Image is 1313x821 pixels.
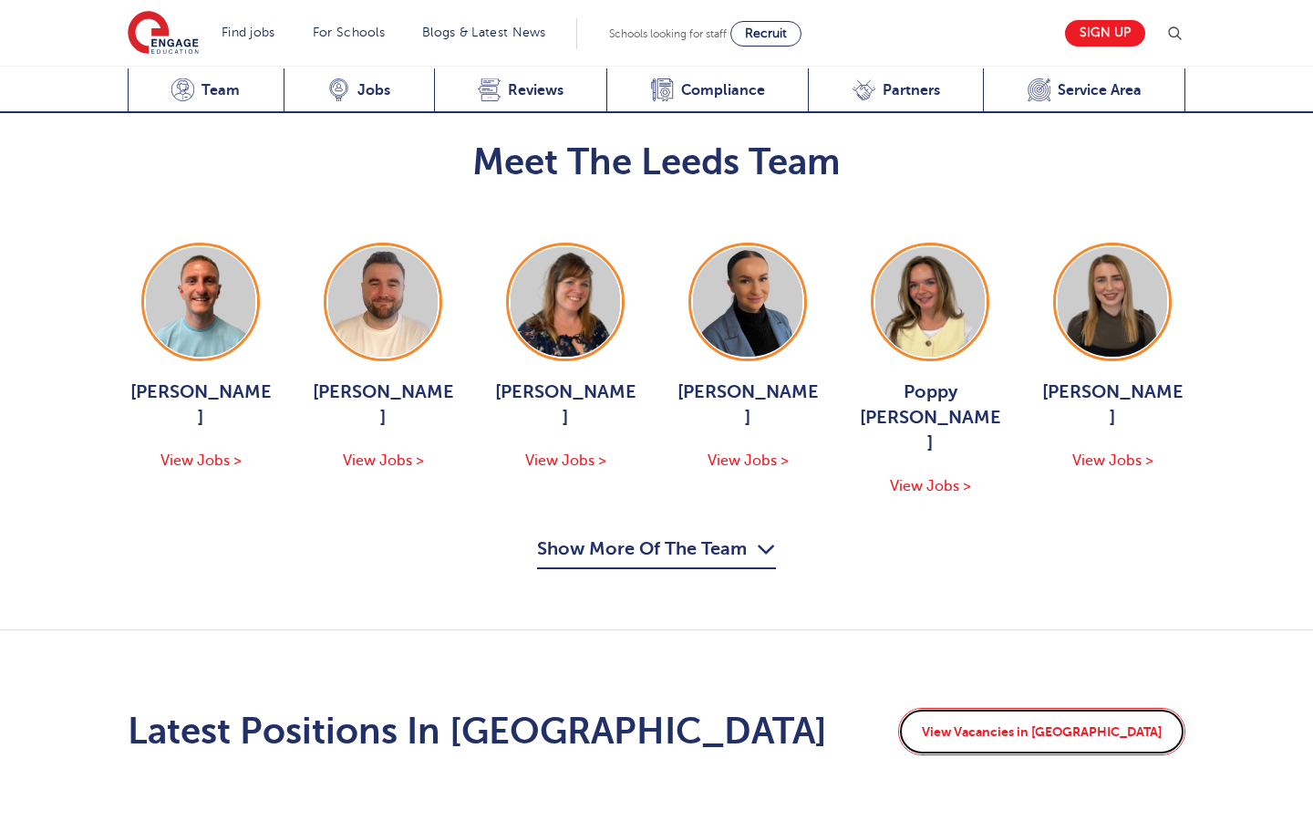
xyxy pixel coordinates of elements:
[1065,20,1145,47] a: Sign up
[708,452,789,469] span: View Jobs >
[1058,81,1142,99] span: Service Area
[693,247,802,357] img: Holly Johnson
[983,68,1185,113] a: Service Area
[1039,243,1185,473] a: [PERSON_NAME] View Jobs >
[492,243,638,473] a: [PERSON_NAME] View Jobs >
[434,68,607,113] a: Reviews
[328,247,438,357] img: Chris Rushton
[128,140,1185,184] h2: Meet The Leeds Team
[128,710,827,753] h2: Latest Positions In [GEOGRAPHIC_DATA]
[525,452,606,469] span: View Jobs >
[128,243,274,473] a: [PERSON_NAME] View Jobs >
[128,11,199,57] img: Engage Education
[422,26,546,39] a: Blogs & Latest News
[675,379,821,431] span: [PERSON_NAME]
[857,379,1003,456] span: Poppy [PERSON_NAME]
[1039,379,1185,431] span: [PERSON_NAME]
[357,81,390,99] span: Jobs
[284,68,434,113] a: Jobs
[310,243,456,473] a: [PERSON_NAME] View Jobs >
[745,26,787,40] span: Recruit
[146,247,255,357] img: George Dignam
[675,243,821,473] a: [PERSON_NAME] View Jobs >
[508,81,563,99] span: Reviews
[681,81,765,99] span: Compliance
[890,478,971,494] span: View Jobs >
[1058,247,1167,357] img: Layla McCosker
[128,379,274,431] span: [PERSON_NAME]
[202,81,240,99] span: Team
[606,68,808,113] a: Compliance
[160,452,242,469] span: View Jobs >
[128,68,284,113] a: Team
[222,26,275,39] a: Find jobs
[609,27,727,40] span: Schools looking for staff
[310,379,456,431] span: [PERSON_NAME]
[730,21,801,47] a: Recruit
[857,243,1003,498] a: Poppy [PERSON_NAME] View Jobs >
[537,535,776,569] button: Show More Of The Team
[511,247,620,357] img: Joanne Wright
[883,81,940,99] span: Partners
[343,452,424,469] span: View Jobs >
[808,68,983,113] a: Partners
[898,708,1185,755] a: View Vacancies in [GEOGRAPHIC_DATA]
[313,26,385,39] a: For Schools
[875,247,985,357] img: Poppy Burnside
[1072,452,1153,469] span: View Jobs >
[492,379,638,431] span: [PERSON_NAME]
